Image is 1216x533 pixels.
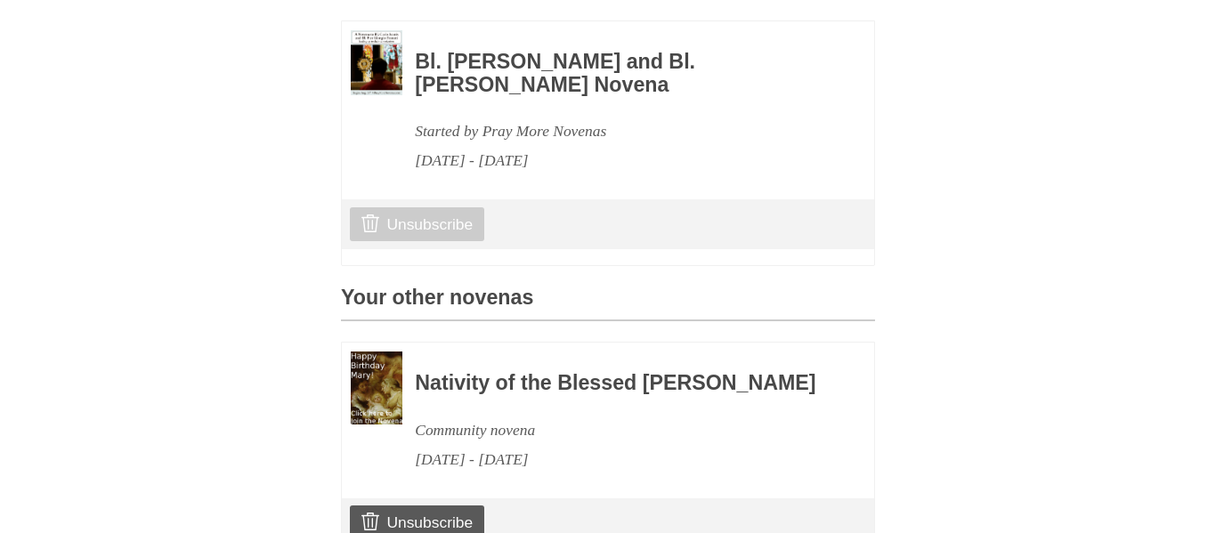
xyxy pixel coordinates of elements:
img: Novena image [351,30,402,95]
h3: Bl. [PERSON_NAME] and Bl. [PERSON_NAME] Novena [415,51,826,96]
div: Community novena [415,416,826,445]
a: Unsubscribe [350,207,484,241]
h3: Your other novenas [341,287,875,321]
div: Started by Pray More Novenas [415,117,826,146]
h3: Nativity of the Blessed [PERSON_NAME] [415,372,826,395]
div: [DATE] - [DATE] [415,146,826,175]
img: Novena image [351,351,402,424]
div: [DATE] - [DATE] [415,445,826,474]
